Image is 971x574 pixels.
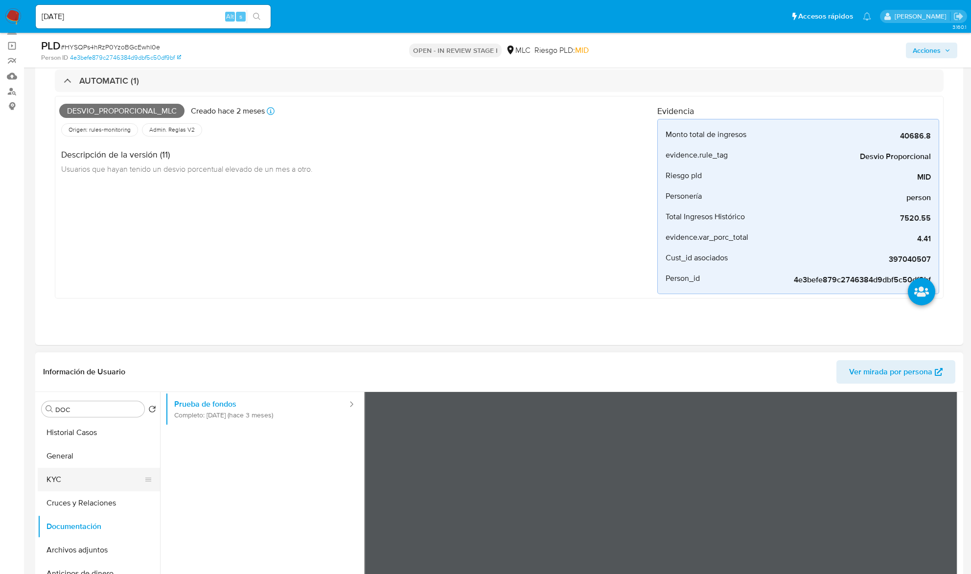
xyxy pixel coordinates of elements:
[952,23,966,31] span: 3.160.1
[79,75,139,86] h3: AUTOMATIC (1)
[863,12,871,21] a: Notificaciones
[247,10,267,23] button: search-icon
[46,405,53,413] button: Buscar
[61,149,313,160] h4: Descripción de la versión (11)
[849,360,932,384] span: Ver mirada por persona
[61,42,160,52] span: # HYSQPs4hRzP0YzoBGcEwhI0e
[953,11,964,22] a: Salir
[191,106,265,116] p: Creado hace 2 meses
[41,53,68,62] b: Person ID
[55,405,140,414] input: Buscar
[61,163,313,174] span: Usuarios que hayan tenido un desvio porcentual elevado de un mes a otro.
[38,491,160,515] button: Cruces y Relaciones
[70,53,181,62] a: 4e3befe879c2746384d9dbf5c50df9bf
[41,38,61,53] b: PLD
[239,12,242,21] span: s
[798,11,853,22] span: Accesos rápidos
[836,360,955,384] button: Ver mirada por persona
[38,444,160,468] button: General
[55,69,944,92] div: AUTOMATIC (1)
[226,12,234,21] span: Alt
[43,367,125,377] h1: Información de Usuario
[68,126,132,134] span: Origen: rules-monitoring
[38,421,160,444] button: Historial Casos
[38,515,160,538] button: Documentación
[409,44,502,57] p: OPEN - IN REVIEW STAGE I
[906,43,957,58] button: Acciones
[534,45,589,56] span: Riesgo PLD:
[36,10,271,23] input: Buscar usuario o caso...
[506,45,531,56] div: MLC
[148,126,196,134] span: Admin. Reglas V2
[895,12,950,21] p: nicolas.luzardo@mercadolibre.com
[59,104,185,118] span: Desvio_proporcional_mlc
[38,468,152,491] button: KYC
[575,45,589,56] span: MID
[38,538,160,562] button: Archivos adjuntos
[913,43,941,58] span: Acciones
[148,405,156,416] button: Volver al orden por defecto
